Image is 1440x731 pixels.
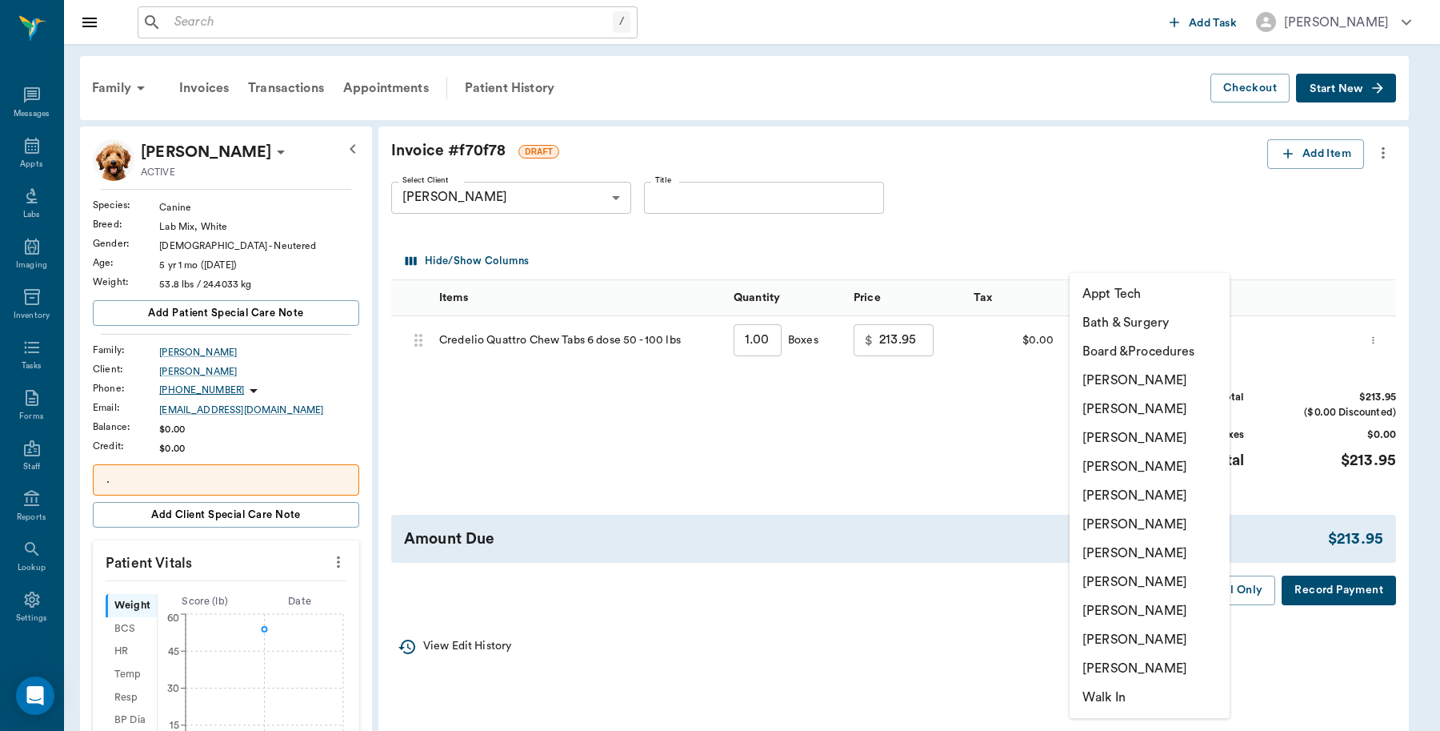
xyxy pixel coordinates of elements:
[1070,596,1230,625] li: [PERSON_NAME]
[1070,308,1230,337] li: Bath & Surgery
[1070,683,1230,712] li: Walk In
[16,677,54,715] div: Open Intercom Messenger
[1070,279,1230,308] li: Appt Tech
[1070,625,1230,654] li: [PERSON_NAME]
[1070,452,1230,481] li: [PERSON_NAME]
[1070,395,1230,424] li: [PERSON_NAME]
[1070,337,1230,366] li: Board &Procedures
[1070,424,1230,452] li: [PERSON_NAME]
[1070,568,1230,596] li: [PERSON_NAME]
[1070,654,1230,683] li: [PERSON_NAME]
[1070,481,1230,510] li: [PERSON_NAME]
[1070,510,1230,539] li: [PERSON_NAME]
[1070,539,1230,568] li: [PERSON_NAME]
[1070,366,1230,395] li: [PERSON_NAME]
